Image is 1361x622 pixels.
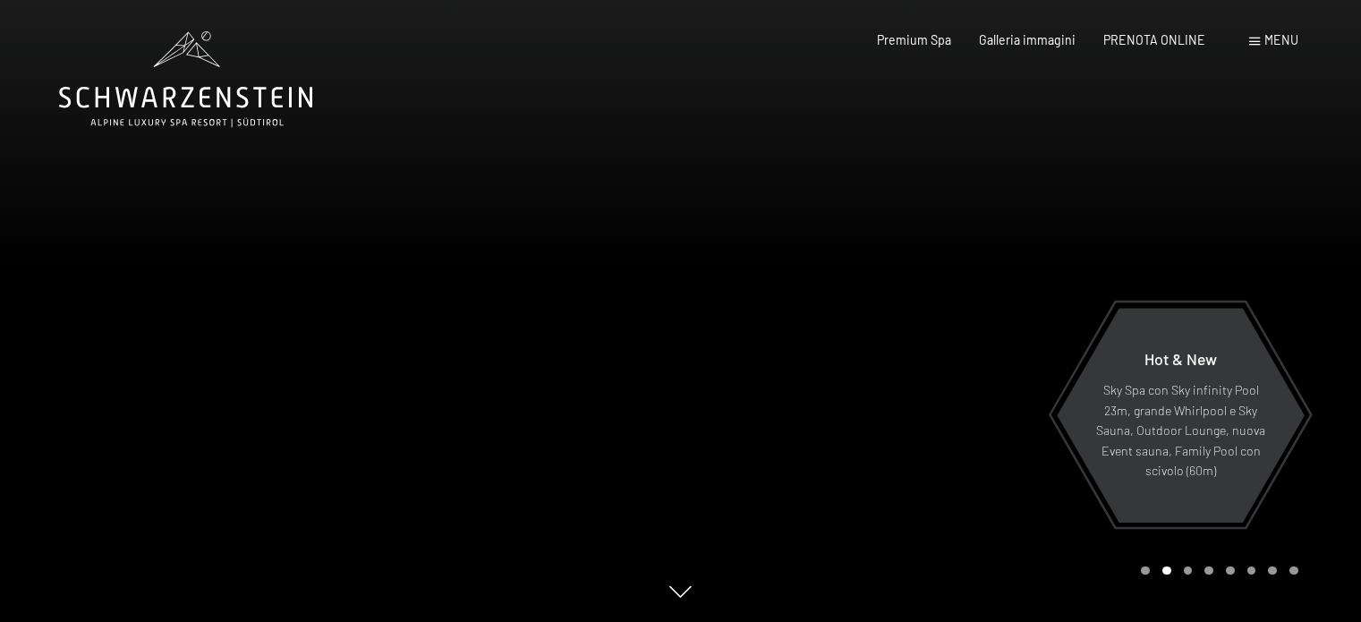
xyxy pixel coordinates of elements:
[1141,567,1150,575] div: Carousel Page 1
[1095,380,1266,481] p: Sky Spa con Sky infinity Pool 23m, grande Whirlpool e Sky Sauna, Outdoor Lounge, nuova Event saun...
[1204,567,1213,575] div: Carousel Page 4
[1135,567,1297,575] div: Carousel Pagination
[1264,32,1298,47] span: Menu
[877,32,951,47] a: Premium Spa
[1268,567,1277,575] div: Carousel Page 7
[1162,567,1171,575] div: Carousel Page 2 (Current Slide)
[1144,349,1217,369] span: Hot & New
[1247,567,1256,575] div: Carousel Page 6
[979,32,1076,47] a: Galleria immagini
[1184,567,1193,575] div: Carousel Page 3
[1226,567,1235,575] div: Carousel Page 5
[1289,567,1298,575] div: Carousel Page 8
[1056,307,1306,524] a: Hot & New Sky Spa con Sky infinity Pool 23m, grande Whirlpool e Sky Sauna, Outdoor Lounge, nuova ...
[1103,32,1205,47] a: PRENOTA ONLINE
